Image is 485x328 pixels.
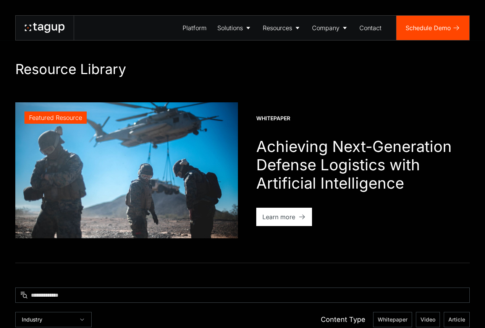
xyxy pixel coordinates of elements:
[217,23,243,32] div: Solutions
[378,316,407,323] span: Whitepaper
[15,61,470,78] h1: Resource Library
[312,23,339,32] div: Company
[263,23,292,32] div: Resources
[262,212,295,221] div: Learn more
[256,115,290,122] div: Whitepaper
[22,316,42,323] div: Industry
[396,16,469,40] a: Schedule Demo
[212,16,257,40] a: Solutions
[307,16,354,40] a: Company
[256,208,312,226] a: Learn more
[406,23,451,32] div: Schedule Demo
[29,113,82,122] div: Featured Resource
[257,16,307,40] a: Resources
[359,23,382,32] div: Contact
[420,316,435,323] span: Video
[256,137,470,192] h1: Achieving Next-Generation Defense Logistics with Artificial Intelligence
[15,102,238,238] a: Featured Resource
[354,16,387,40] a: Contact
[183,23,207,32] div: Platform
[177,16,212,40] a: Platform
[321,315,365,325] div: Content Type
[15,288,470,327] form: Resources
[448,316,465,323] span: Article
[15,312,92,327] div: Industry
